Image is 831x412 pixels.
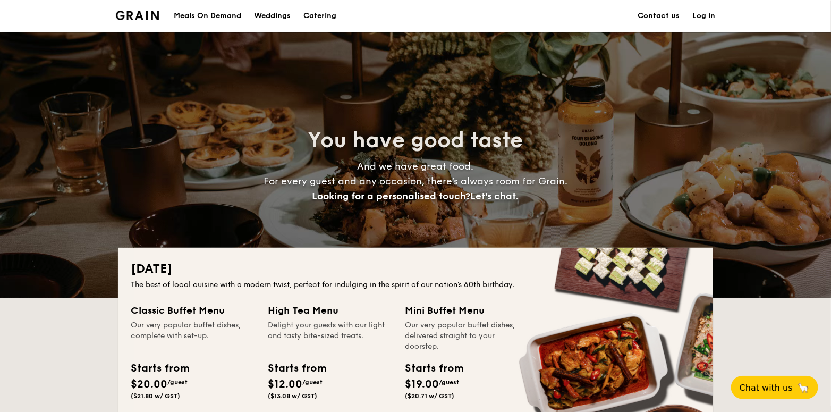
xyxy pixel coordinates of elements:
span: ($21.80 w/ GST) [131,392,180,400]
span: ($13.08 w/ GST) [268,392,317,400]
div: Starts from [405,360,463,376]
span: /guest [302,379,323,386]
span: 🦙 [797,382,810,394]
h2: [DATE] [131,260,700,278]
a: Logotype [116,11,159,20]
span: $19.00 [405,378,439,391]
div: Our very popular buffet dishes, delivered straight to your doorstep. [405,320,529,352]
div: High Tea Menu [268,303,392,318]
div: Mini Buffet Menu [405,303,529,318]
div: Starts from [131,360,189,376]
span: $12.00 [268,378,302,391]
div: Our very popular buffet dishes, complete with set-up. [131,320,255,352]
span: $20.00 [131,378,167,391]
button: Chat with us🦙 [731,376,818,399]
div: Starts from [268,360,326,376]
span: And we have great food. For every guest and any occasion, there’s always room for Grain. [264,161,567,202]
span: Let's chat. [471,190,519,202]
div: Classic Buffet Menu [131,303,255,318]
span: /guest [167,379,188,386]
span: Looking for a personalised touch? [312,190,471,202]
span: You have good taste [308,128,523,153]
span: /guest [439,379,459,386]
span: ($20.71 w/ GST) [405,392,454,400]
img: Grain [116,11,159,20]
div: The best of local cuisine with a modern twist, perfect for indulging in the spirit of our nation’... [131,280,700,290]
span: Chat with us [740,383,793,393]
div: Delight your guests with our light and tasty bite-sized treats. [268,320,392,352]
